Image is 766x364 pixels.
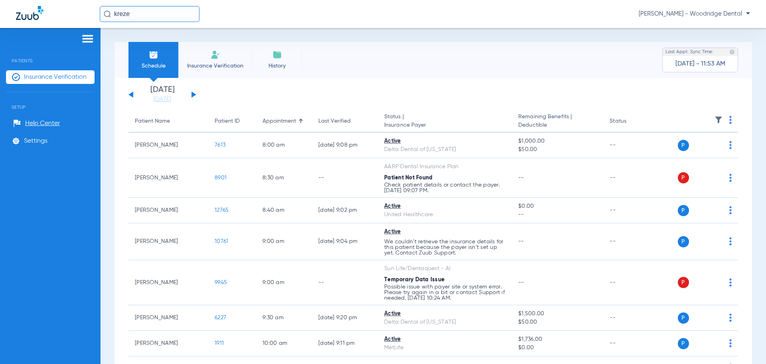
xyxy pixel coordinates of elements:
[128,305,208,331] td: [PERSON_NAME]
[603,305,657,331] td: --
[256,223,312,260] td: 9:00 AM
[384,137,505,145] div: Active
[312,198,378,223] td: [DATE] 9:02 PM
[6,46,95,64] span: Patients
[518,145,597,154] span: $50.00
[24,137,47,145] span: Settings
[678,338,689,349] span: P
[384,284,505,301] p: Possible issue with payer site or system error. Please try again in a bit or contact Support if n...
[729,314,732,322] img: group-dot-blue.svg
[256,198,312,223] td: 8:40 AM
[184,62,246,70] span: Insurance Verification
[256,158,312,198] td: 8:30 AM
[675,60,725,68] span: [DATE] - 11:53 AM
[384,310,505,318] div: Active
[81,34,94,44] img: hamburger-icon
[518,239,524,244] span: --
[135,117,202,125] div: Patient Name
[518,202,597,211] span: $0.00
[639,10,750,18] span: [PERSON_NAME] - Woodridge Dental
[384,182,505,193] p: Check patient details or contact the payer. [DATE] 09:07 PM.
[678,236,689,247] span: P
[518,121,597,129] span: Deductible
[384,202,505,211] div: Active
[134,62,172,70] span: Schedule
[128,223,208,260] td: [PERSON_NAME]
[603,331,657,356] td: --
[104,10,111,18] img: Search Icon
[312,331,378,356] td: [DATE] 9:11 PM
[678,277,689,288] span: P
[256,133,312,158] td: 8:00 AM
[256,305,312,331] td: 9:30 AM
[312,223,378,260] td: [DATE] 9:04 PM
[378,110,512,133] th: Status |
[128,331,208,356] td: [PERSON_NAME]
[518,310,597,318] span: $1,500.00
[312,158,378,198] td: --
[128,133,208,158] td: [PERSON_NAME]
[215,142,225,148] span: 7613
[263,117,306,125] div: Appointment
[215,315,226,320] span: 6227
[729,49,735,55] img: last sync help info
[128,198,208,223] td: [PERSON_NAME]
[138,86,186,103] li: [DATE]
[384,335,505,344] div: Active
[215,207,229,213] span: 12765
[603,198,657,223] td: --
[729,339,732,347] img: group-dot-blue.svg
[384,175,432,181] span: Patient Not Found
[215,239,228,244] span: 10761
[729,141,732,149] img: group-dot-blue.svg
[518,137,597,145] span: $1,000.00
[272,50,282,60] img: History
[215,340,224,346] span: 1911
[678,140,689,151] span: P
[211,50,220,60] img: Manual Insurance Verification
[678,312,689,324] span: P
[715,116,723,124] img: filter.svg
[384,318,505,326] div: Delta Dental of [US_STATE]
[678,205,689,216] span: P
[729,174,732,182] img: group-dot-blue.svg
[215,117,250,125] div: Patient ID
[384,277,444,282] span: Temporary Data Issue
[518,175,524,181] span: --
[256,331,312,356] td: 10:00 AM
[6,92,95,110] span: Setup
[258,62,296,70] span: History
[729,237,732,245] img: group-dot-blue.svg
[215,117,240,125] div: Patient ID
[518,211,597,219] span: --
[312,133,378,158] td: [DATE] 9:08 PM
[135,117,170,125] div: Patient Name
[729,116,732,124] img: group-dot-blue.svg
[384,121,505,129] span: Insurance Payer
[100,6,199,22] input: Search for patients
[312,260,378,305] td: --
[13,119,60,127] a: Help Center
[678,172,689,183] span: P
[665,48,713,56] span: Last Appt. Sync Time:
[384,228,505,236] div: Active
[603,158,657,198] td: --
[128,260,208,305] td: [PERSON_NAME]
[16,6,43,20] img: Zuub Logo
[384,163,505,171] div: AARP Dental Insurance Plan
[318,117,371,125] div: Last Verified
[518,344,597,352] span: $0.00
[24,73,87,81] span: Insurance Verification
[603,260,657,305] td: --
[384,239,505,256] p: We couldn’t retrieve the insurance details for this patient because the payer isn’t set up yet. C...
[312,305,378,331] td: [DATE] 9:20 PM
[518,335,597,344] span: $1,736.00
[518,318,597,326] span: $50.00
[138,95,186,103] a: [DATE]
[603,133,657,158] td: --
[603,223,657,260] td: --
[256,260,312,305] td: 9:00 AM
[518,280,524,285] span: --
[149,50,158,60] img: Schedule
[128,158,208,198] td: [PERSON_NAME]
